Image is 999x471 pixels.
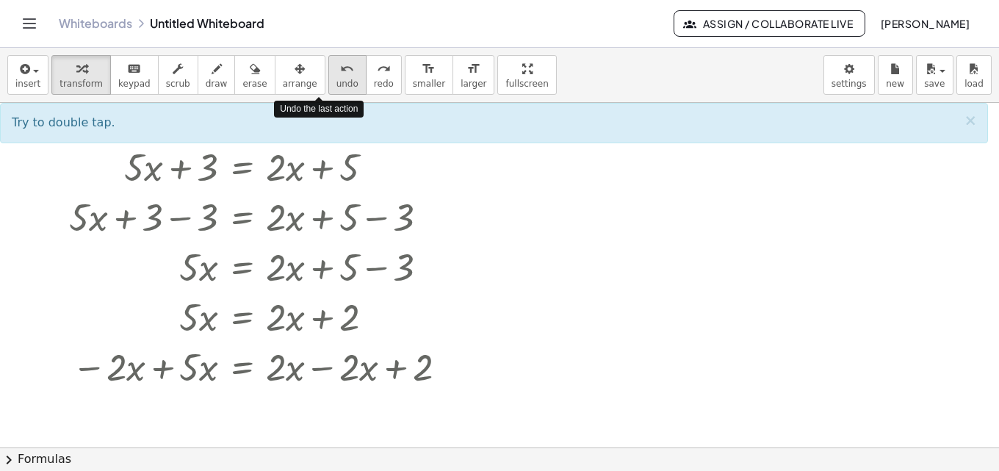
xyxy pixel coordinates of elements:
span: settings [832,79,867,89]
button: new [878,55,913,95]
button: settings [823,55,875,95]
button: erase [234,55,275,95]
button: format_sizelarger [452,55,494,95]
span: load [964,79,984,89]
div: Undo the last action [274,101,364,118]
span: keypad [118,79,151,89]
button: [PERSON_NAME] [868,10,981,37]
i: redo [377,60,391,78]
button: Toggle navigation [18,12,41,35]
span: new [886,79,904,89]
button: draw [198,55,236,95]
button: undoundo [328,55,367,95]
i: format_size [422,60,436,78]
button: load [956,55,992,95]
button: insert [7,55,48,95]
span: redo [374,79,394,89]
span: scrub [166,79,190,89]
button: keyboardkeypad [110,55,159,95]
button: Assign / Collaborate Live [674,10,865,37]
i: format_size [466,60,480,78]
button: × [964,113,977,129]
span: larger [461,79,486,89]
span: [PERSON_NAME] [880,17,970,30]
button: format_sizesmaller [405,55,453,95]
span: × [964,112,977,129]
span: Assign / Collaborate Live [686,17,853,30]
span: transform [59,79,103,89]
button: save [916,55,953,95]
span: smaller [413,79,445,89]
span: arrange [283,79,317,89]
span: insert [15,79,40,89]
span: fullscreen [505,79,548,89]
span: save [924,79,945,89]
button: fullscreen [497,55,556,95]
span: Try to double tap. [12,115,115,129]
span: erase [242,79,267,89]
button: arrange [275,55,325,95]
i: undo [340,60,354,78]
button: transform [51,55,111,95]
a: Whiteboards [59,16,132,31]
i: keyboard [127,60,141,78]
button: scrub [158,55,198,95]
button: redoredo [366,55,402,95]
span: draw [206,79,228,89]
span: undo [336,79,358,89]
